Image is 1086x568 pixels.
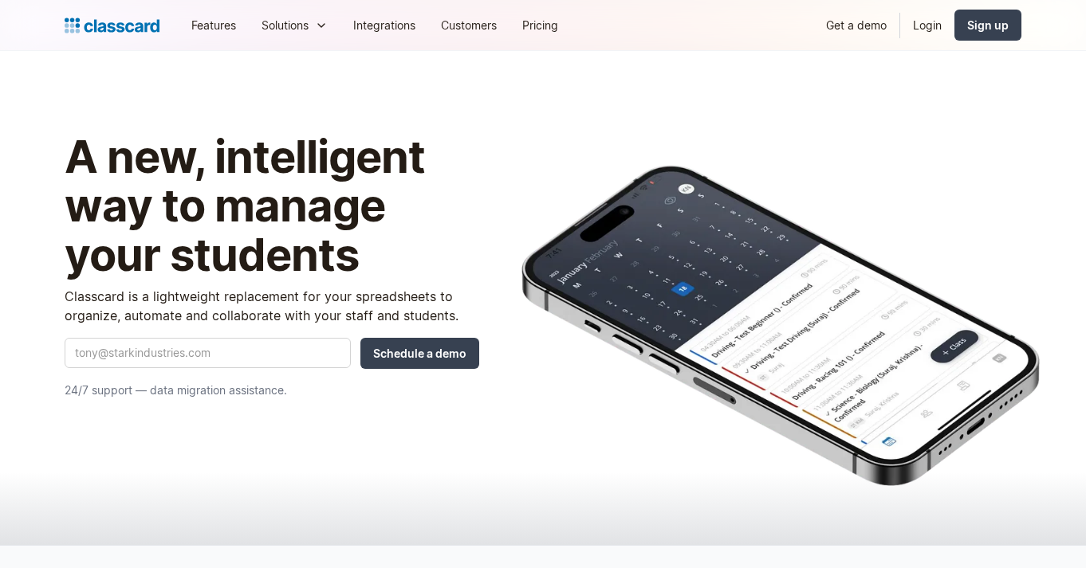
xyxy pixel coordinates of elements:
a: Customers [428,7,510,43]
form: Quick Demo Form [65,338,479,369]
input: tony@starkindustries.com [65,338,351,368]
a: Sign up [954,10,1021,41]
div: Sign up [967,17,1009,33]
p: Classcard is a lightweight replacement for your spreadsheets to organize, automate and collaborat... [65,287,479,325]
a: Get a demo [813,7,899,43]
p: 24/7 support — data migration assistance. [65,381,479,400]
div: Solutions [262,17,309,33]
h1: A new, intelligent way to manage your students [65,133,479,280]
a: Pricing [510,7,571,43]
a: Login [900,7,954,43]
a: Features [179,7,249,43]
a: Integrations [340,7,428,43]
div: Solutions [249,7,340,43]
a: home [65,14,159,37]
input: Schedule a demo [360,338,479,369]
